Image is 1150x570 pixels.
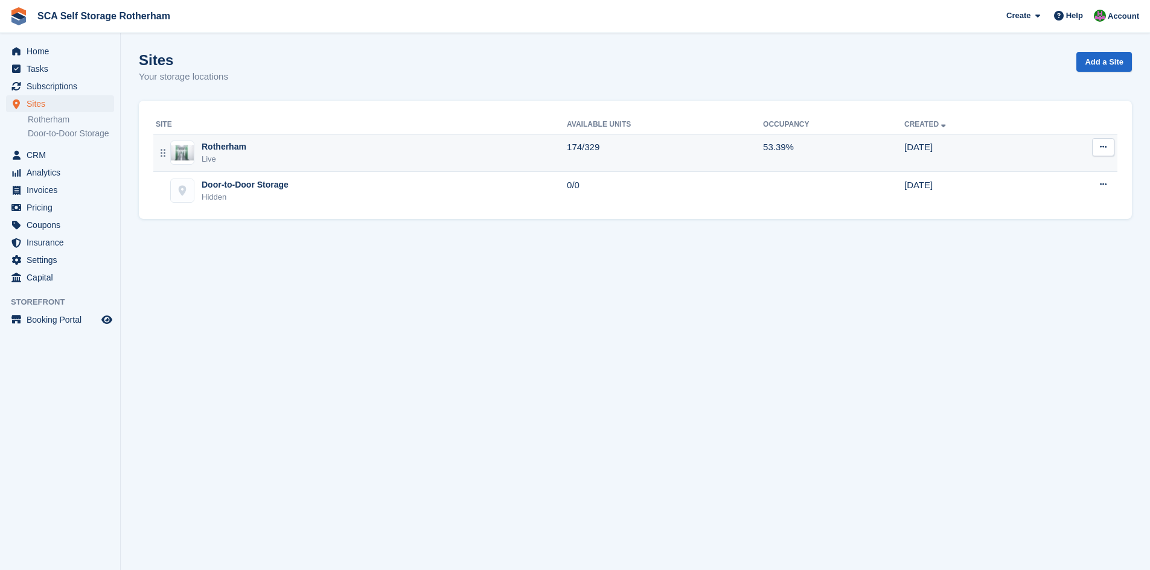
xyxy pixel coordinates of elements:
[6,199,114,216] a: menu
[6,269,114,286] a: menu
[6,252,114,268] a: menu
[27,43,99,60] span: Home
[1006,10,1030,22] span: Create
[202,141,246,153] div: Rotherham
[567,134,763,172] td: 174/329
[27,217,99,233] span: Coupons
[1094,10,1106,22] img: Sarah Race
[10,7,28,25] img: stora-icon-8386f47178a22dfd0bd8f6a31ec36ba5ce8667c1dd55bd0f319d3a0aa187defe.svg
[6,164,114,181] a: menu
[567,172,763,209] td: 0/0
[202,179,289,191] div: Door-to-Door Storage
[904,172,1040,209] td: [DATE]
[11,296,120,308] span: Storefront
[6,147,114,163] a: menu
[567,115,763,135] th: Available Units
[27,234,99,251] span: Insurance
[763,134,904,172] td: 53.39%
[171,179,194,202] img: Door-to-Door Storage site image placeholder
[171,145,194,160] img: Image of Rotherham site
[139,52,228,68] h1: Sites
[904,120,948,128] a: Created
[1076,52,1132,72] a: Add a Site
[6,311,114,328] a: menu
[27,252,99,268] span: Settings
[202,153,246,165] div: Live
[6,234,114,251] a: menu
[1066,10,1083,22] span: Help
[6,182,114,198] a: menu
[27,269,99,286] span: Capital
[27,311,99,328] span: Booking Portal
[202,191,289,203] div: Hidden
[28,128,114,139] a: Door-to-Door Storage
[139,70,228,84] p: Your storage locations
[27,182,99,198] span: Invoices
[6,78,114,95] a: menu
[27,164,99,181] span: Analytics
[153,115,567,135] th: Site
[28,114,114,125] a: Rotherham
[6,95,114,112] a: menu
[27,95,99,112] span: Sites
[33,6,175,26] a: SCA Self Storage Rotherham
[6,217,114,233] a: menu
[27,78,99,95] span: Subscriptions
[27,147,99,163] span: CRM
[763,115,904,135] th: Occupancy
[6,43,114,60] a: menu
[6,60,114,77] a: menu
[1108,10,1139,22] span: Account
[100,312,114,327] a: Preview store
[904,134,1040,172] td: [DATE]
[27,60,99,77] span: Tasks
[27,199,99,216] span: Pricing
